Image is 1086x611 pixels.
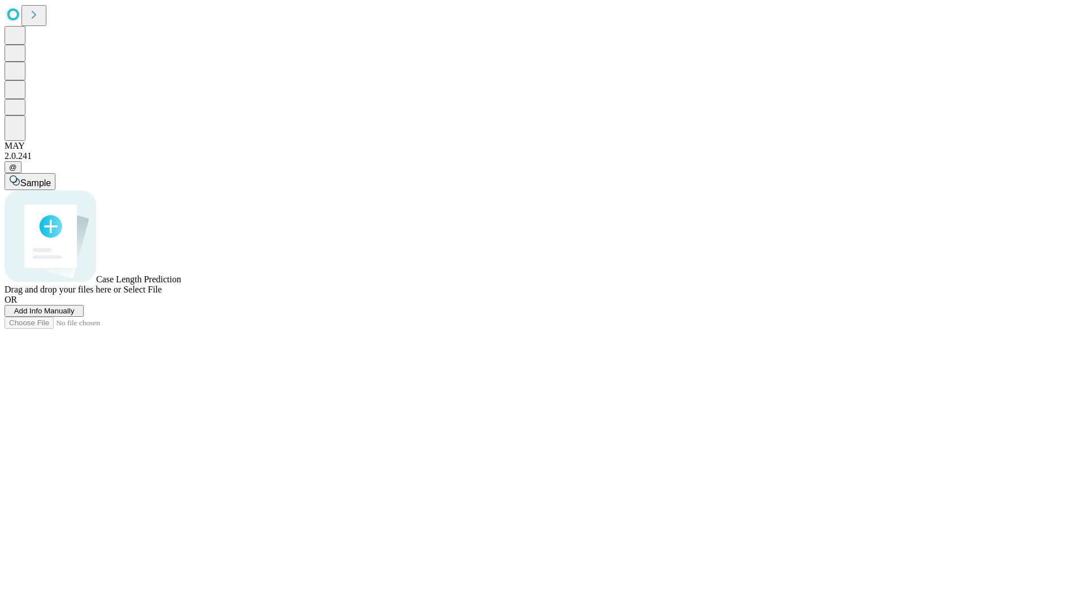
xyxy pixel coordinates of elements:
span: Case Length Prediction [96,274,181,284]
button: Add Info Manually [5,305,84,317]
span: OR [5,295,17,304]
div: 2.0.241 [5,151,1081,161]
button: Sample [5,173,55,190]
span: Sample [20,178,51,188]
button: @ [5,161,21,173]
span: Add Info Manually [14,307,75,315]
span: Select File [123,285,162,294]
div: MAY [5,141,1081,151]
span: Drag and drop your files here or [5,285,121,294]
span: @ [9,163,17,171]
